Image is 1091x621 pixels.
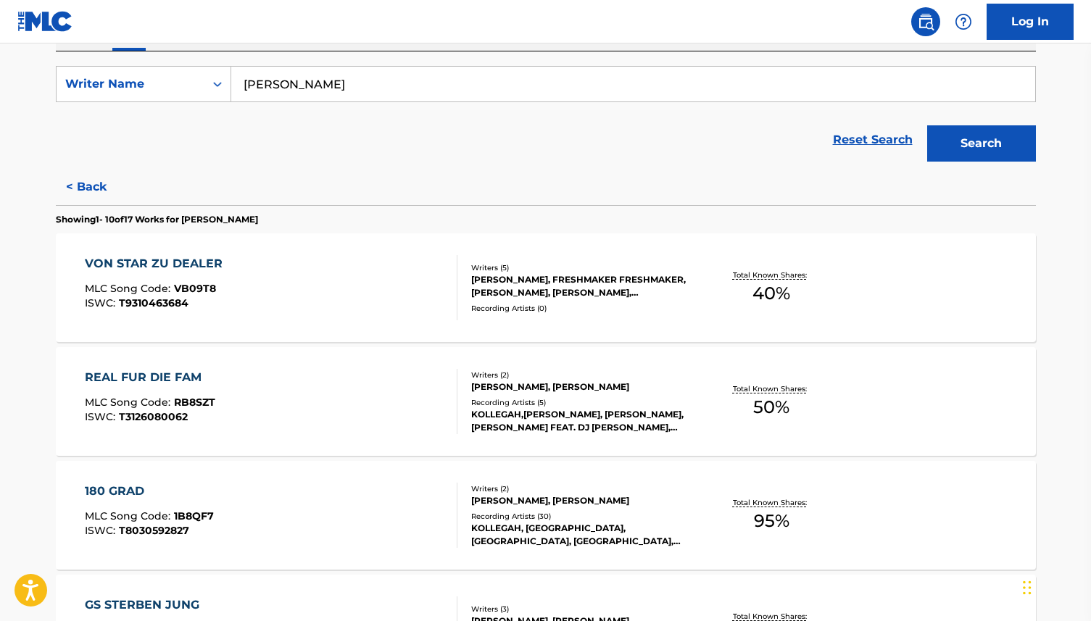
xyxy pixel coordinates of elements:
span: ISWC : [85,410,119,423]
div: [PERSON_NAME], FRESHMAKER FRESHMAKER, [PERSON_NAME], [PERSON_NAME], [PERSON_NAME] [471,273,690,299]
div: Writers ( 2 ) [471,483,690,494]
img: MLC Logo [17,11,73,32]
a: VON STAR ZU DEALERMLC Song Code:VB09T8ISWC:T9310463684Writers (5)[PERSON_NAME], FRESHMAKER FRESHM... [56,233,1036,342]
div: Writers ( 3 ) [471,604,690,614]
span: MLC Song Code : [85,396,174,409]
span: 40 % [752,280,790,307]
div: 180 GRAD [85,483,214,500]
a: Log In [987,4,1074,40]
span: 95 % [754,508,789,534]
div: Writers ( 2 ) [471,370,690,380]
form: Search Form [56,66,1036,169]
img: help [955,13,972,30]
div: Recording Artists ( 0 ) [471,303,690,314]
span: T9310463684 [119,296,188,309]
span: T3126080062 [119,410,188,423]
a: Reset Search [826,124,920,156]
p: Total Known Shares: [733,270,810,280]
p: Total Known Shares: [733,497,810,508]
span: VB09T8 [174,282,216,295]
a: REAL FUR DIE FAMMLC Song Code:RB8SZTISWC:T3126080062Writers (2)[PERSON_NAME], [PERSON_NAME]Record... [56,347,1036,456]
div: Recording Artists ( 30 ) [471,511,690,522]
span: ISWC : [85,296,119,309]
div: KOLLEGAH,[PERSON_NAME], [PERSON_NAME], [PERSON_NAME] FEAT. DJ [PERSON_NAME], [PERSON_NAME], [PERS... [471,408,690,434]
div: REAL FUR DIE FAM [85,369,215,386]
div: Writers ( 5 ) [471,262,690,273]
div: KOLLEGAH, [GEOGRAPHIC_DATA], [GEOGRAPHIC_DATA], [GEOGRAPHIC_DATA], [GEOGRAPHIC_DATA] [471,522,690,548]
div: [PERSON_NAME], [PERSON_NAME] [471,494,690,507]
a: Public Search [911,7,940,36]
span: ISWC : [85,524,119,537]
span: MLC Song Code : [85,509,174,522]
span: 50 % [753,394,789,420]
div: Drag [1023,566,1032,609]
button: Search [927,125,1036,162]
button: < Back [56,169,143,205]
div: GS STERBEN JUNG [85,596,219,614]
span: MLC Song Code : [85,282,174,295]
div: VON STAR ZU DEALER [85,255,230,272]
div: Help [949,7,978,36]
div: Writer Name [65,75,196,93]
iframe: Chat Widget [1019,551,1091,621]
span: T8030592827 [119,524,189,537]
span: 1B8QF7 [174,509,214,522]
p: Total Known Shares: [733,383,810,394]
p: Showing 1 - 10 of 17 Works for [PERSON_NAME] [56,213,258,226]
div: [PERSON_NAME], [PERSON_NAME] [471,380,690,393]
img: search [917,13,934,30]
div: Recording Artists ( 5 ) [471,397,690,408]
a: 180 GRADMLC Song Code:1B8QF7ISWC:T8030592827Writers (2)[PERSON_NAME], [PERSON_NAME]Recording Arti... [56,461,1036,570]
span: RB8SZT [174,396,215,409]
